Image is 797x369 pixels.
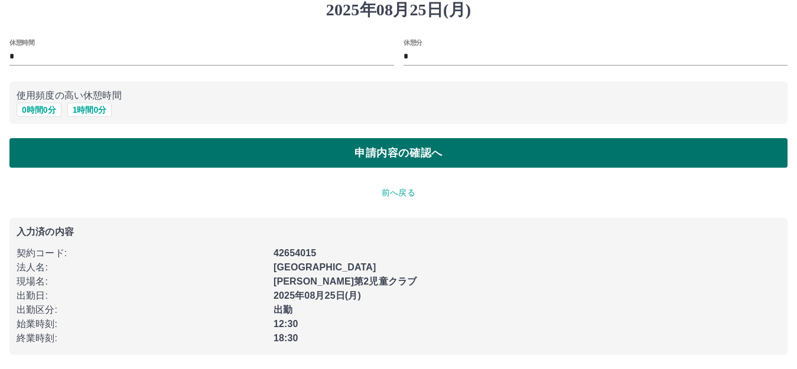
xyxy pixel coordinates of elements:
b: [PERSON_NAME]第2児童クラブ [274,276,417,286]
p: 法人名 : [17,260,266,275]
p: 出勤区分 : [17,303,266,317]
p: 現場名 : [17,275,266,289]
b: 2025年08月25日(月) [274,290,361,301]
b: 出勤 [274,305,292,315]
button: 0時間0分 [17,103,61,117]
p: 始業時刻 : [17,317,266,331]
button: 1時間0分 [67,103,112,117]
label: 休憩時間 [9,38,34,47]
p: 契約コード : [17,246,266,260]
p: 終業時刻 : [17,331,266,345]
p: 使用頻度の高い休憩時間 [17,89,780,103]
button: 申請内容の確認へ [9,138,788,168]
p: 出勤日 : [17,289,266,303]
b: 12:30 [274,319,298,329]
b: 18:30 [274,333,298,343]
p: 入力済の内容 [17,227,780,237]
b: 42654015 [274,248,316,258]
b: [GEOGRAPHIC_DATA] [274,262,376,272]
p: 前へ戻る [9,187,788,199]
label: 休憩分 [404,38,422,47]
